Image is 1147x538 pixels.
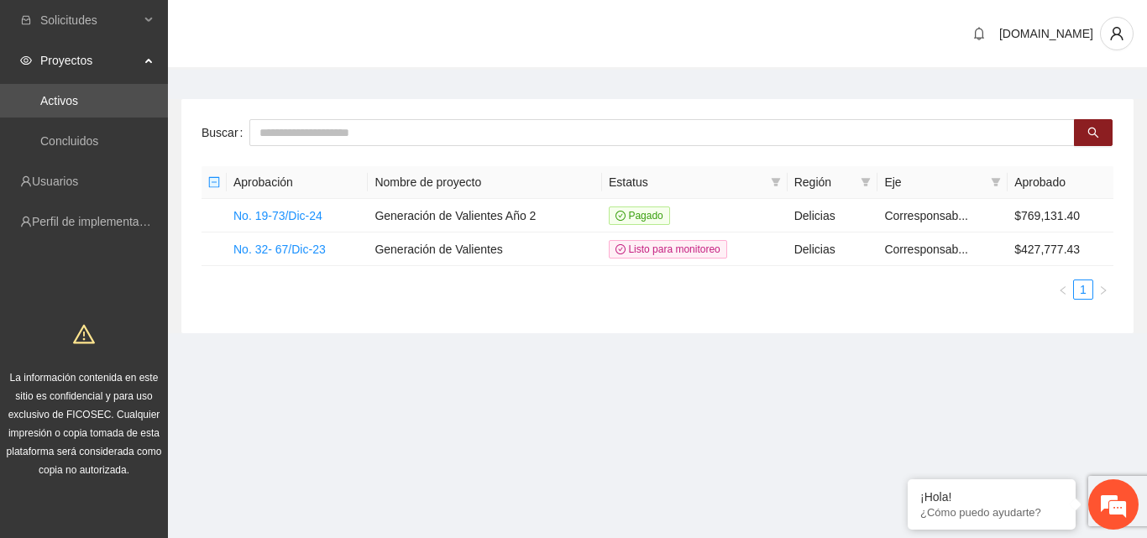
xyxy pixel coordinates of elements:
span: Listo para monitoreo [609,240,727,259]
span: La información contenida en este sitio es confidencial y para uso exclusivo de FICOSEC. Cualquier... [7,372,162,476]
span: Proyectos [40,44,139,77]
span: minus-square [208,176,220,188]
a: Concluidos [40,134,98,148]
div: ¡Hola! [920,490,1063,504]
button: search [1074,119,1113,146]
span: left [1058,285,1068,295]
span: filter [767,170,784,195]
a: 1 [1074,280,1092,299]
th: Aprobado [1008,166,1113,199]
label: Buscar [202,119,249,146]
li: 1 [1073,279,1093,300]
span: eye [20,55,32,66]
span: Región [794,173,855,191]
span: right [1098,285,1108,295]
span: Corresponsab... [884,209,968,222]
button: user [1100,17,1134,50]
a: Activos [40,94,78,107]
button: bell [966,20,992,47]
th: Nombre de proyecto [368,166,602,199]
span: filter [857,170,874,195]
span: warning [73,323,95,345]
td: Generación de Valientes [368,232,602,266]
td: Generación de Valientes Año 2 [368,199,602,232]
a: No. 32- 67/Dic-23 [233,243,326,256]
a: Usuarios [32,175,78,188]
span: filter [991,177,1001,187]
span: inbox [20,14,32,26]
span: check-circle [615,244,626,254]
td: Delicias [788,199,878,232]
span: user [1101,26,1133,41]
span: Solicitudes [40,3,139,37]
span: Corresponsab... [884,243,968,256]
span: bell [966,27,992,40]
td: $427,777.43 [1008,232,1113,266]
span: filter [771,177,781,187]
li: Next Page [1093,279,1113,300]
span: Pagado [609,206,670,225]
button: right [1093,279,1113,300]
a: Perfil de implementadora [32,215,163,228]
span: Eje [884,173,984,191]
span: search [1087,127,1099,140]
span: check-circle [615,211,626,221]
td: $769,131.40 [1008,199,1113,232]
span: [DOMAIN_NAME] [999,27,1093,40]
th: Aprobación [227,166,368,199]
td: Delicias [788,232,878,266]
button: left [1053,279,1073,300]
p: ¿Cómo puedo ayudarte? [920,506,1063,519]
span: filter [861,177,871,187]
span: filter [987,170,1004,195]
a: No. 19-73/Dic-24 [233,209,322,222]
span: Estatus [609,173,764,191]
li: Previous Page [1053,279,1073,300]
